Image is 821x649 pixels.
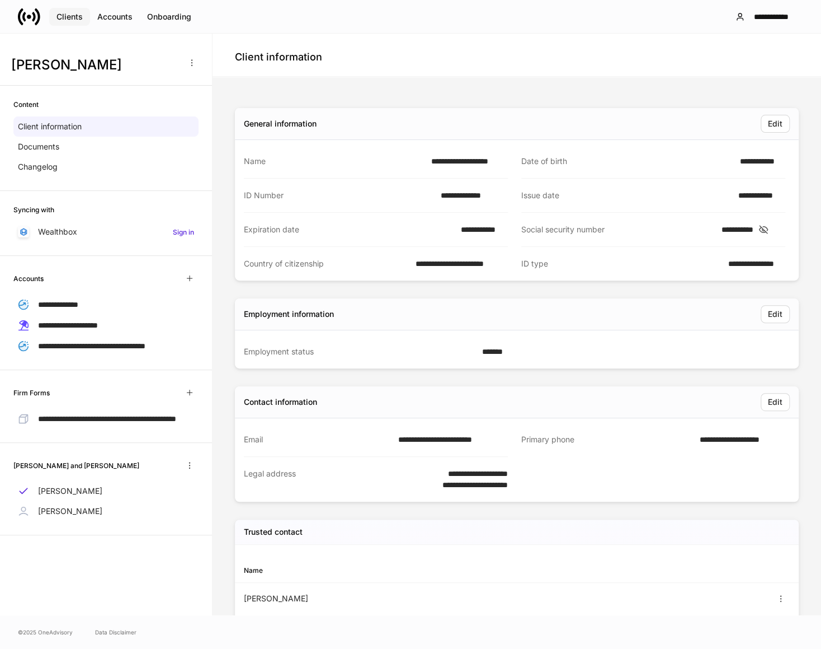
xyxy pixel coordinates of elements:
[38,485,102,497] p: [PERSON_NAME]
[140,8,199,26] button: Onboarding
[768,118,782,129] div: Edit
[13,116,199,137] a: Client information
[768,309,782,320] div: Edit
[244,468,406,491] div: Legal address
[18,121,82,132] p: Client information
[13,222,199,242] a: WealthboxSign in
[521,258,721,269] div: ID type
[13,481,199,501] a: [PERSON_NAME]
[521,190,732,201] div: Issue date
[13,137,199,157] a: Documents
[18,628,73,637] span: © 2025 OneAdvisory
[244,526,303,538] h5: Trusted contact
[13,273,44,284] h6: Accounts
[13,157,199,177] a: Changelog
[521,434,693,446] div: Primary phone
[97,11,133,22] div: Accounts
[244,190,434,201] div: ID Number
[38,506,102,517] p: [PERSON_NAME]
[244,346,475,357] div: Employment status
[90,8,140,26] button: Accounts
[13,99,39,110] h6: Content
[18,161,58,172] p: Changelog
[521,156,733,167] div: Date of birth
[244,396,317,408] div: Contact information
[38,226,77,237] p: Wealthbox
[761,115,790,133] button: Edit
[173,227,194,237] h6: Sign in
[11,56,178,74] h3: [PERSON_NAME]
[244,118,317,129] div: General information
[761,305,790,323] button: Edit
[147,11,191,22] div: Onboarding
[244,309,334,320] div: Employment information
[244,593,517,604] div: [PERSON_NAME]
[761,393,790,411] button: Edit
[235,50,322,64] h4: Client information
[13,460,139,471] h6: [PERSON_NAME] and [PERSON_NAME]
[18,141,59,152] p: Documents
[13,204,54,215] h6: Syncing with
[13,387,50,398] h6: Firm Forms
[244,565,517,576] div: Name
[244,434,391,445] div: Email
[56,11,83,22] div: Clients
[244,224,454,235] div: Expiration date
[244,156,424,167] div: Name
[13,501,199,521] a: [PERSON_NAME]
[95,628,136,637] a: Data Disclaimer
[521,224,715,235] div: Social security number
[244,258,409,269] div: Country of citizenship
[768,396,782,408] div: Edit
[49,8,90,26] button: Clients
